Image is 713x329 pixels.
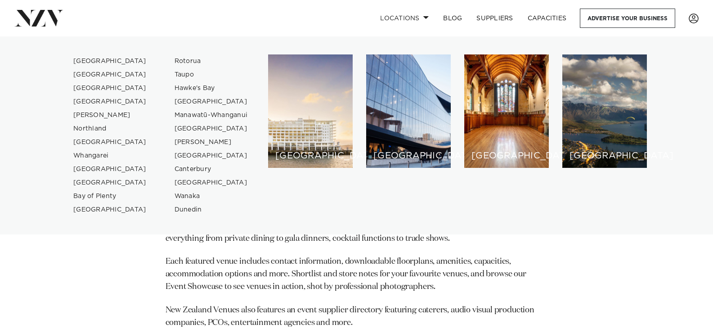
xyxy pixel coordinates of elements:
[562,54,647,168] a: Queenstown venues [GEOGRAPHIC_DATA]
[167,162,255,176] a: Canterbury
[167,122,255,135] a: [GEOGRAPHIC_DATA]
[373,9,436,28] a: Locations
[469,9,520,28] a: SUPPLIERS
[66,54,154,68] a: [GEOGRAPHIC_DATA]
[166,256,548,293] p: Each featured venue includes contact information, downloadable floorplans, amenities, capacities,...
[373,151,444,161] h6: [GEOGRAPHIC_DATA]
[167,54,255,68] a: Rotorua
[167,176,255,189] a: [GEOGRAPHIC_DATA]
[464,54,549,168] a: Christchurch venues [GEOGRAPHIC_DATA]
[275,151,345,161] h6: [GEOGRAPHIC_DATA]
[580,9,675,28] a: Advertise your business
[66,149,154,162] a: Whangarei
[66,162,154,176] a: [GEOGRAPHIC_DATA]
[66,108,154,122] a: [PERSON_NAME]
[167,68,255,81] a: Taupo
[167,81,255,95] a: Hawke's Bay
[268,54,353,168] a: Auckland venues [GEOGRAPHIC_DATA]
[167,189,255,203] a: Wanaka
[471,151,542,161] h6: [GEOGRAPHIC_DATA]
[570,151,640,161] h6: [GEOGRAPHIC_DATA]
[436,9,469,28] a: BLOG
[66,135,154,149] a: [GEOGRAPHIC_DATA]
[66,68,154,81] a: [GEOGRAPHIC_DATA]
[66,203,154,216] a: [GEOGRAPHIC_DATA]
[366,54,451,168] a: Wellington venues [GEOGRAPHIC_DATA]
[14,10,63,26] img: nzv-logo.png
[66,189,154,203] a: Bay of Plenty
[520,9,574,28] a: Capacities
[66,122,154,135] a: Northland
[167,95,255,108] a: [GEOGRAPHIC_DATA]
[167,203,255,216] a: Dunedin
[167,149,255,162] a: [GEOGRAPHIC_DATA]
[167,108,255,122] a: Manawatū-Whanganui
[66,176,154,189] a: [GEOGRAPHIC_DATA]
[66,81,154,95] a: [GEOGRAPHIC_DATA]
[167,135,255,149] a: [PERSON_NAME]
[66,95,154,108] a: [GEOGRAPHIC_DATA]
